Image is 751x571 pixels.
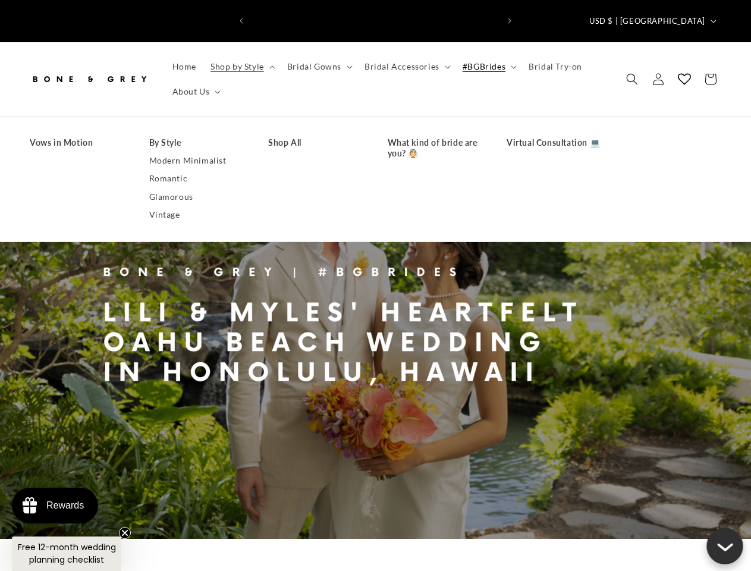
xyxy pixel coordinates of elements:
div: Rewards [46,500,84,511]
summary: Bridal Accessories [357,54,455,79]
a: Romantic [149,170,245,187]
button: USD $ | [GEOGRAPHIC_DATA] [582,10,721,32]
span: Bridal Accessories [364,61,439,72]
summary: #BGBrides [455,54,521,79]
summary: Shop by Style [203,54,280,79]
a: Glamorous [149,188,245,206]
button: Close teaser [119,527,131,539]
a: Modern Minimalist [149,152,245,170]
span: USD $ | [GEOGRAPHIC_DATA] [589,15,705,27]
span: Bridal Try-on [529,61,582,72]
a: Bone and Grey Bridal [26,61,153,96]
a: Vintage [149,206,245,224]
a: By Style [149,134,245,152]
a: Vows in Motion [30,134,125,152]
a: What kind of bride are you? 👰 [388,134,483,162]
span: #BGBrides [463,61,505,72]
a: Home [165,54,203,79]
a: Virtual Consultation 💻 [507,134,602,152]
span: Shop by Style [210,61,264,72]
button: Close chatbox [706,528,743,564]
a: Bridal Try-on [521,54,589,79]
span: About Us [172,86,210,97]
button: Next announcement [497,10,523,32]
span: Free 12-month wedding planning checklist [18,541,116,566]
span: Bridal Gowns [287,61,341,72]
div: Free 12-month wedding planning checklistClose teaser [12,537,121,571]
summary: Search [619,66,645,92]
summary: About Us [165,79,226,104]
a: Shop All [268,134,364,152]
button: Previous announcement [228,10,254,32]
summary: Bridal Gowns [280,54,357,79]
img: Bone and Grey Bridal [30,66,149,92]
span: Home [172,61,196,72]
